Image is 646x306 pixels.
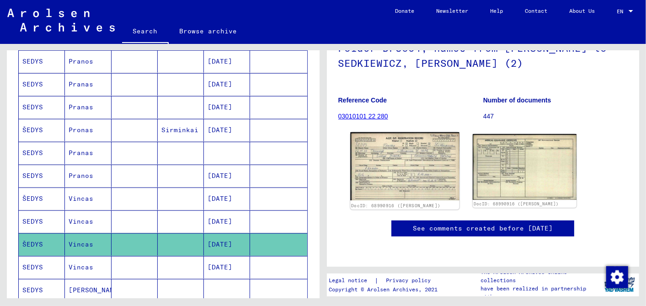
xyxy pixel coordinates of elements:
[204,256,250,279] mat-cell: [DATE]
[65,256,111,279] mat-cell: Vincas
[19,119,65,141] mat-cell: ŠEDYS
[65,279,111,301] mat-cell: [PERSON_NAME]
[480,268,600,285] p: The Arolsen Archives online collections
[338,97,387,104] b: Reference Code
[617,8,627,15] span: EN
[204,233,250,256] mat-cell: [DATE]
[474,201,559,206] a: DocID: 68990916 ([PERSON_NAME])
[350,132,459,200] img: 001.jpg
[65,142,111,164] mat-cell: Pranas
[379,276,442,285] a: Privacy policy
[19,256,65,279] mat-cell: SEDYS
[19,142,65,164] mat-cell: SEDYS
[204,188,250,210] mat-cell: [DATE]
[338,113,388,120] a: 03010101 22 280
[351,203,440,208] a: DocID: 68990916 ([PERSON_NAME])
[204,73,250,96] mat-cell: [DATE]
[329,285,442,294] p: Copyright © Arolsen Archives, 2021
[65,210,111,233] mat-cell: Vincas
[473,134,577,200] img: 002.jpg
[483,112,628,121] p: 447
[204,96,250,118] mat-cell: [DATE]
[204,165,250,187] mat-cell: [DATE]
[169,20,248,42] a: Browse archive
[606,266,628,288] img: Change consent
[122,20,169,44] a: Search
[19,165,65,187] mat-cell: SEDYS
[7,9,115,32] img: Arolsen_neg.svg
[19,50,65,73] mat-cell: SEDYS
[329,276,374,285] a: Legal notice
[413,224,553,233] a: See comments created before [DATE]
[19,233,65,256] mat-cell: ŠEDYS
[65,119,111,141] mat-cell: Pronas
[204,50,250,73] mat-cell: [DATE]
[204,119,250,141] mat-cell: [DATE]
[204,210,250,233] mat-cell: [DATE]
[65,188,111,210] mat-cell: Vincas
[65,165,111,187] mat-cell: Pranos
[65,50,111,73] mat-cell: Pranos
[65,233,111,256] mat-cell: Vincas
[65,73,111,96] mat-cell: Pranas
[603,273,637,296] img: yv_logo.png
[329,276,442,285] div: |
[65,96,111,118] mat-cell: Pranas
[158,119,204,141] mat-cell: Sirminkai
[480,285,600,301] p: have been realized in partnership with
[483,97,551,104] b: Number of documents
[19,210,65,233] mat-cell: SEDYS
[19,96,65,118] mat-cell: SEDYS
[19,188,65,210] mat-cell: ŠEDYS
[19,73,65,96] mat-cell: SEDYS
[19,279,65,301] mat-cell: SEDYS
[338,27,628,82] h1: Folder DP3604, names from [PERSON_NAME] to SEDKIEWICZ, [PERSON_NAME] (2)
